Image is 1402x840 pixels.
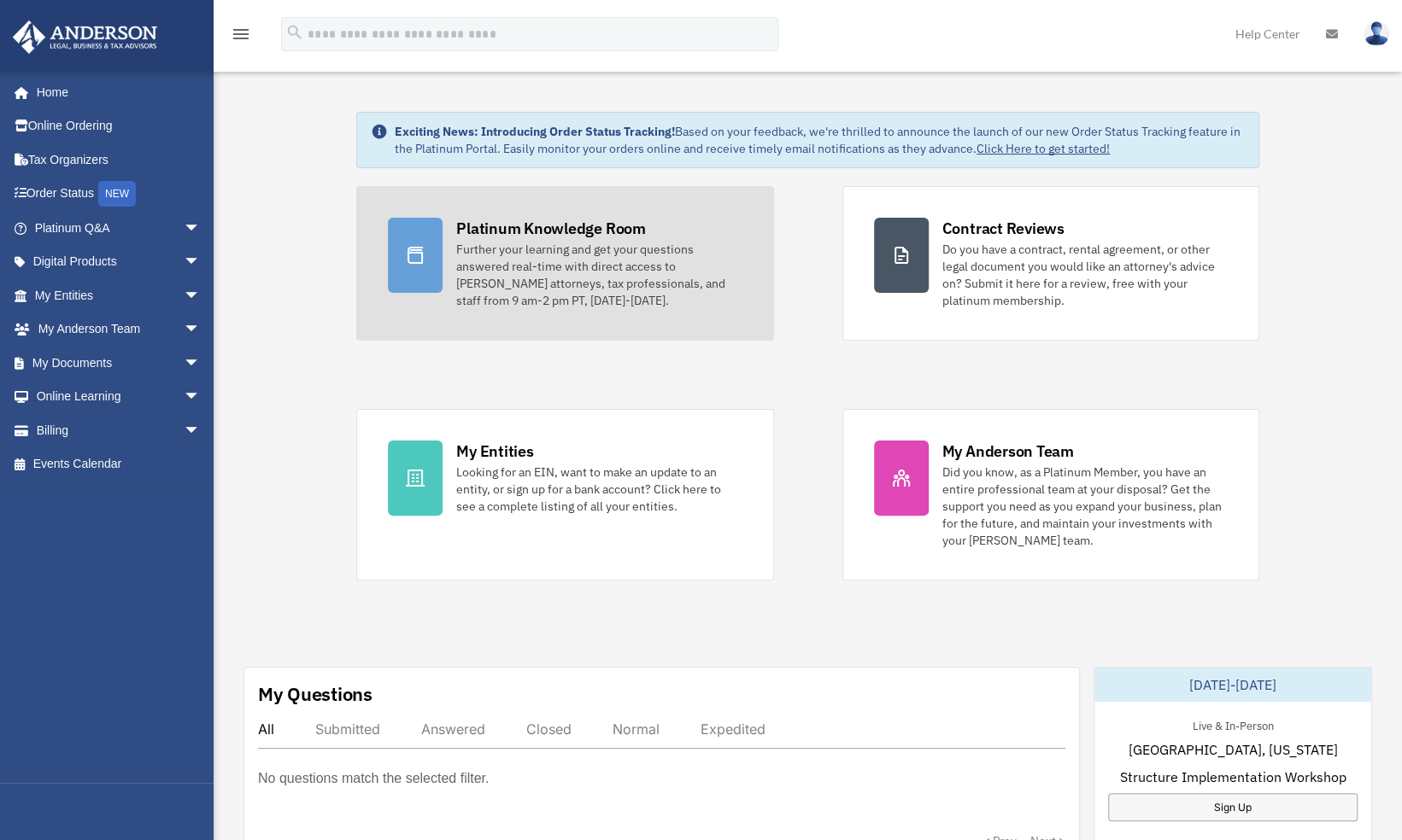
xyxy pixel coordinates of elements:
span: arrow_drop_down [184,413,218,448]
span: arrow_drop_down [184,312,218,347]
img: Anderson Advisors Platinum Portal [8,20,162,54]
a: Digital Productsarrow_drop_down [12,245,226,279]
a: Contract Reviews Do you have a contract, rental agreement, or other legal document you would like... [842,186,1259,341]
a: Home [12,75,218,109]
div: [DATE]-[DATE] [1094,668,1371,702]
div: Further your learning and get your questions answered real-time with direct access to [PERSON_NAM... [456,241,742,309]
div: Expedited [701,720,766,738]
img: User Pic [1364,21,1389,46]
div: Looking for an EIN, want to make an update to an entity, or sign up for a bank account? Click her... [456,464,742,515]
span: Structure Implementation Workshop [1119,767,1346,787]
a: My Anderson Team Did you know, as a Platinum Member, you have an entire professional team at your... [842,409,1259,580]
a: Events Calendar [12,447,226,481]
a: My Entities Looking for an EIN, want to make an update to an entity, or sign up for a bank accoun... [356,409,773,580]
div: Do you have a contract, rental agreement, or other legal document you would like an attorney's ad... [942,241,1228,309]
div: Submitted [315,720,380,738]
div: Answered [421,720,485,738]
div: Live & In-Person [1178,715,1287,733]
a: Platinum Knowledge Room Further your learning and get your questions answered real-time with dire... [356,186,773,341]
div: My Entities [456,440,533,462]
a: My Documentsarrow_drop_down [12,346,226,380]
div: Based on your feedback, we're thrilled to announce the launch of our new Order Status Tracking fe... [395,123,1245,157]
a: Sign Up [1108,793,1358,821]
span: arrow_drop_down [184,245,218,280]
span: [GEOGRAPHIC_DATA], [US_STATE] [1128,739,1337,760]
a: Order StatusNEW [12,177,226,212]
a: Online Ordering [12,109,226,143]
div: All [258,720,274,738]
div: Closed [526,720,572,738]
a: menu [231,30,251,44]
a: My Entitiesarrow_drop_down [12,278,226,312]
a: Tax Organizers [12,143,226,177]
strong: Exciting News: Introducing Order Status Tracking! [395,124,675,139]
a: My Anderson Teamarrow_drop_down [12,312,226,347]
a: Online Learningarrow_drop_down [12,380,226,414]
div: My Questions [258,681,372,707]
a: Platinum Q&Aarrow_drop_down [12,211,226,245]
div: Platinum Knowledge Room [456,218,646,239]
a: Click Here to get started! [977,141,1110,156]
span: arrow_drop_down [184,346,218,381]
div: My Anderson Team [942,440,1074,462]
div: Did you know, as a Platinum Member, you have an entire professional team at your disposal? Get th... [942,464,1228,549]
span: arrow_drop_down [184,278,218,313]
div: Normal [613,720,660,738]
a: Billingarrow_drop_down [12,413,226,447]
i: menu [231,24,251,44]
p: No questions match the selected filter. [258,767,489,790]
span: arrow_drop_down [184,211,218,246]
div: NEW [98,181,136,207]
i: search [285,23,304,42]
span: arrow_drop_down [184,380,218,415]
div: Contract Reviews [942,218,1065,239]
